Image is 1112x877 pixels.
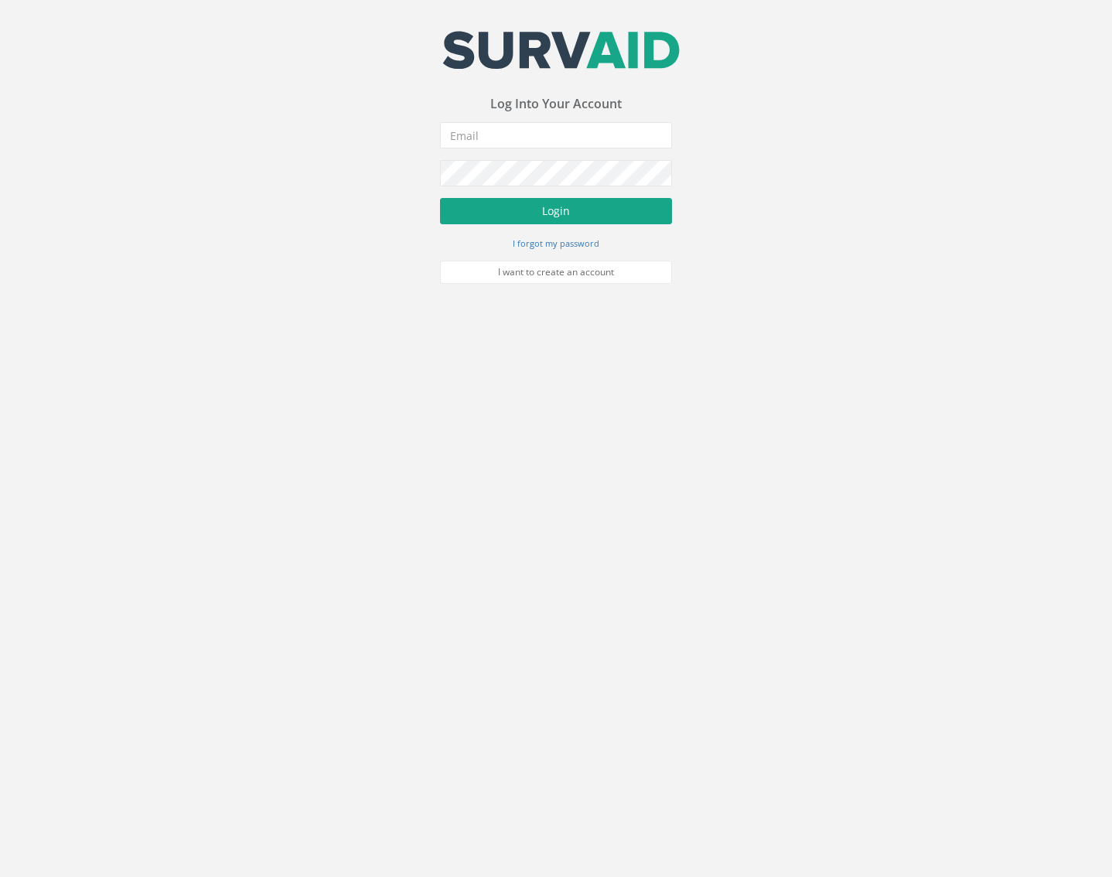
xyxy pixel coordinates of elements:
button: Login [440,198,672,224]
input: Email [440,122,672,148]
h3: Log Into Your Account [440,97,672,111]
a: I forgot my password [513,236,599,250]
a: I want to create an account [440,261,672,284]
small: I forgot my password [513,237,599,249]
